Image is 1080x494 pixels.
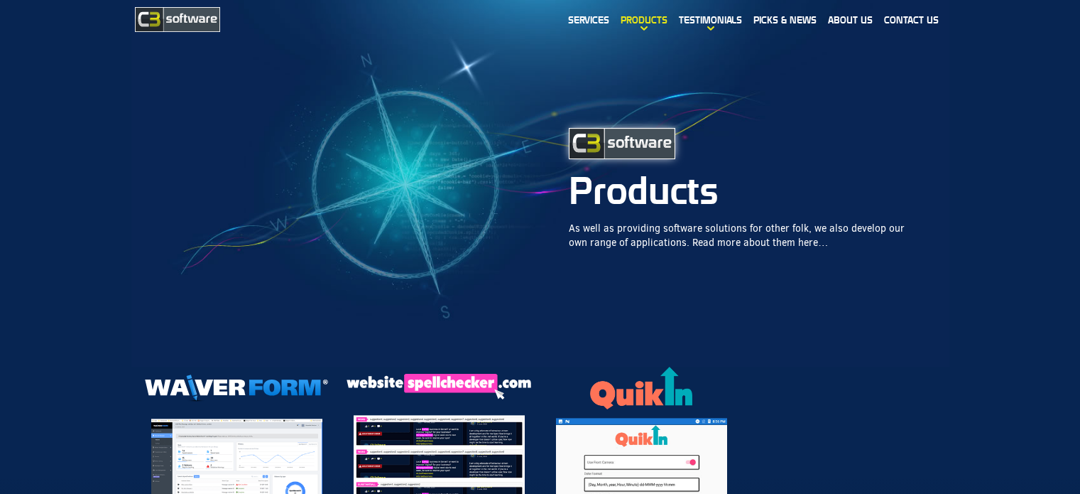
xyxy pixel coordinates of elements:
[562,4,615,36] a: Services
[673,4,748,36] a: Testimonials
[569,128,675,159] img: C3 Software
[569,173,917,208] h1: Products
[615,4,673,36] a: Products
[569,222,917,249] p: As well as providing software solutions for other folk, we also develop our own range of applicat...
[135,7,220,32] img: C3 Software
[748,4,822,36] a: Picks & News
[1020,437,1066,480] iframe: chat widget
[590,367,692,409] img: QuikIn
[878,4,944,36] a: Contact Us
[822,4,878,36] a: About us
[347,374,531,399] img: WebSuteSpellChecker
